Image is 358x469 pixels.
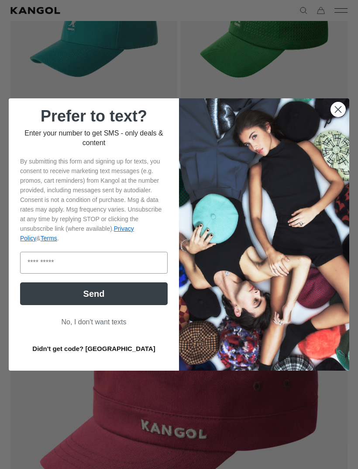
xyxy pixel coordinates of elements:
button: Didn't get code? [GEOGRAPHIC_DATA] [20,337,168,359]
a: Terms [41,235,57,242]
span: Enter your number to get SMS - only deals & content [24,129,163,146]
img: 32d93059-7686-46ce-88e0-f8be1b64b1a2.jpeg [179,98,349,371]
button: Send [20,282,168,305]
button: No, I don't want texts [20,314,168,330]
button: Close dialog [330,102,346,117]
p: By submitting this form and signing up for texts, you consent to receive marketing text messages ... [20,156,168,243]
span: Prefer to text? [41,107,147,125]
